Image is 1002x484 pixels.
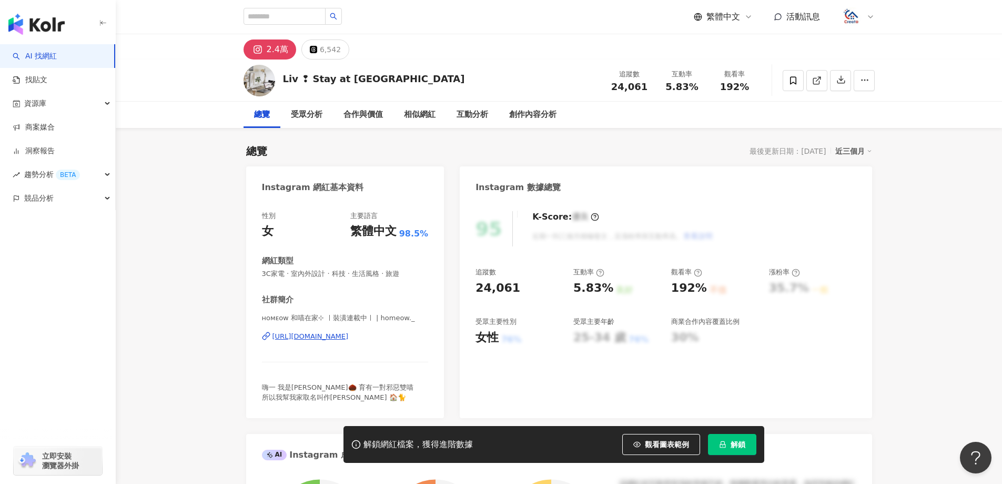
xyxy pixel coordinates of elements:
[475,268,496,277] div: 追蹤數
[671,280,707,297] div: 192%
[13,75,47,85] a: 找貼文
[13,171,20,179] span: rise
[404,108,436,121] div: 相似網紅
[475,280,520,297] div: 24,061
[835,144,872,158] div: 近三個月
[509,108,556,121] div: 創作內容分析
[343,108,383,121] div: 合作與價值
[244,39,296,60] button: 2.4萬
[350,211,378,221] div: 主要語言
[262,294,293,305] div: 社群簡介
[842,7,862,27] img: logo.png
[665,82,698,92] span: 5.83%
[671,317,740,327] div: 商業合作內容覆蓋比例
[14,447,102,475] a: chrome extension立即安裝 瀏覽器外掛
[350,223,397,240] div: 繁體中文
[720,82,750,92] span: 192%
[24,92,46,115] span: 資源庫
[662,69,702,80] div: 互動率
[262,313,429,323] span: ʜᴏᴍᴇᴏᴡ 和喵在家⊹ ㅣ裝潢連載中ㅣ | homeow._
[573,317,614,327] div: 受眾主要年齡
[573,280,613,297] div: 5.83%
[262,332,429,341] a: [URL][DOMAIN_NAME]
[671,268,702,277] div: 觀看率
[475,317,517,327] div: 受眾主要性別
[769,268,800,277] div: 漲粉率
[283,72,465,85] div: Liv ❢ Stay at [GEOGRAPHIC_DATA]
[750,147,826,155] div: 最後更新日期：[DATE]
[645,440,689,449] span: 觀看圖表範例
[254,108,270,121] div: 總覽
[320,42,341,57] div: 6,542
[13,51,57,62] a: searchAI 找網紅
[24,186,54,210] span: 競品分析
[262,255,293,266] div: 網紅類型
[715,69,755,80] div: 觀看率
[291,108,322,121] div: 受眾分析
[262,182,364,193] div: Instagram 網紅基本資料
[13,122,55,133] a: 商案媒合
[731,440,745,449] span: 解鎖
[262,223,274,240] div: 女
[475,330,499,346] div: 女性
[611,81,647,92] span: 24,061
[13,146,55,156] a: 洞察報告
[786,12,820,22] span: 活動訊息
[610,69,650,80] div: 追蹤數
[532,211,599,223] div: K-Score :
[708,434,756,455] button: 解鎖
[272,332,349,341] div: [URL][DOMAIN_NAME]
[330,13,337,20] span: search
[706,11,740,23] span: 繁體中文
[475,182,561,193] div: Instagram 數據總覽
[8,14,65,35] img: logo
[262,211,276,221] div: 性別
[56,170,80,180] div: BETA
[267,42,288,57] div: 2.4萬
[42,451,79,470] span: 立即安裝 瀏覽器外掛
[17,452,37,469] img: chrome extension
[262,269,429,279] span: 3C家電 · 室內外設計 · 科技 · 生活風格 · 旅遊
[719,441,726,448] span: lock
[262,383,413,401] span: 嗨一 我是[PERSON_NAME]🌰 育有一對邪惡雙喵 所以我幫我家取名叫作[PERSON_NAME] 🏠🐈
[573,268,604,277] div: 互動率
[622,434,700,455] button: 觀看圖表範例
[246,144,267,159] div: 總覽
[24,163,80,186] span: 趨勢分析
[399,228,429,240] span: 98.5%
[301,39,349,60] button: 6,542
[244,65,275,96] img: KOL Avatar
[457,108,488,121] div: 互動分析
[363,439,473,450] div: 解鎖網紅檔案，獲得進階數據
